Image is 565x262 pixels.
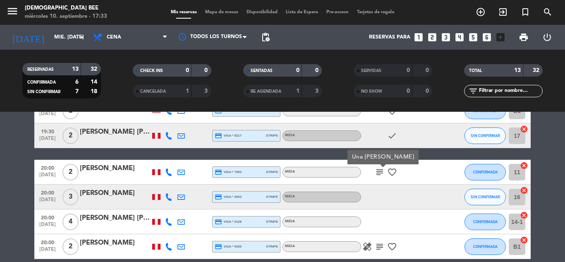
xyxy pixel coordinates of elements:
span: visa * 8217 [215,132,242,139]
strong: 0 [204,67,209,73]
i: cancel [520,125,528,133]
button: menu [6,5,19,20]
input: Filtrar por nombre... [478,87,542,96]
i: favorite_border [387,167,397,177]
span: Tarjetas de regalo [353,10,399,14]
button: CONFIRMADA [464,164,506,180]
span: CONFIRMADA [473,170,498,174]
span: CONFIRMADA [27,80,56,84]
span: [DATE] [37,111,58,120]
i: add_circle_outline [476,7,486,17]
i: subject [375,167,385,177]
span: Disponibilidad [242,10,282,14]
i: favorite_border [387,242,397,252]
span: 20:00 [37,212,58,222]
span: Mesa [285,134,295,137]
strong: 0 [426,88,431,94]
span: 4 [62,214,79,230]
i: credit_card [215,218,222,226]
span: [DATE] [37,136,58,145]
span: Mesa [285,170,295,173]
span: [DATE] [37,172,58,182]
span: 2 [62,238,79,255]
button: SIN CONFIRMAR [464,189,506,205]
i: menu [6,5,19,17]
strong: 32 [91,66,99,72]
span: [DATE] [37,222,58,231]
span: visa * 5420 [215,243,242,250]
span: SIN CONFIRMAR [471,133,500,138]
span: 19:30 [37,126,58,136]
i: looks_5 [468,32,479,43]
span: print [519,32,529,42]
i: looks_6 [481,32,492,43]
span: 20:00 [37,163,58,172]
i: [DATE] [6,28,50,46]
strong: 0 [186,67,189,73]
span: Mesa [285,245,295,248]
div: [PERSON_NAME] [80,163,150,174]
i: arrow_drop_down [77,32,87,42]
span: NO SHOW [361,89,382,94]
div: miércoles 10. septiembre - 17:33 [25,12,107,21]
span: 2 [62,127,79,144]
i: credit_card [215,193,222,201]
i: credit_card [215,168,222,176]
span: SIN CONFIRMAR [471,195,500,199]
div: LOG OUT [535,25,559,50]
div: [DEMOGRAPHIC_DATA] Bee [25,4,107,12]
span: CONFIRMADA [473,244,498,249]
i: power_settings_new [542,32,552,42]
i: credit_card [215,243,222,250]
div: [PERSON_NAME] [PERSON_NAME] [80,127,150,137]
span: stripe [266,219,278,224]
i: looks_two [427,32,438,43]
span: stripe [266,244,278,249]
span: SERVIDAS [361,69,381,73]
button: CONFIRMADA [464,214,506,230]
span: 20:00 [37,237,58,247]
strong: 1 [296,88,299,94]
span: TOTAL [469,69,482,73]
i: cancel [520,161,528,170]
strong: 0 [296,67,299,73]
div: [PERSON_NAME] [80,238,150,248]
strong: 13 [72,66,79,72]
span: RE AGENDADA [251,89,281,94]
i: looks_3 [441,32,451,43]
span: 20:00 [37,187,58,197]
strong: 0 [315,67,320,73]
span: pending_actions [261,32,271,42]
span: RESERVADAS [27,67,54,72]
strong: 3 [204,88,209,94]
i: check [387,131,397,141]
strong: 3 [315,88,320,94]
strong: 6 [75,79,79,85]
div: Una [PERSON_NAME] [352,153,414,161]
span: SIN CONFIRMAR [27,90,60,94]
span: stripe [266,194,278,200]
i: add_box [495,32,506,43]
strong: 1 [186,88,189,94]
span: Mesa [285,195,295,198]
strong: 0 [407,88,410,94]
i: cancel [520,236,528,244]
span: CONFIRMADA [473,219,498,224]
span: Barra [285,109,296,112]
span: [DATE] [37,197,58,207]
button: SIN CONFIRMAR [464,127,506,144]
span: Mis reservas [167,10,201,14]
i: credit_card [215,132,222,139]
strong: 13 [514,67,521,73]
i: search [543,7,553,17]
div: [PERSON_NAME] [PERSON_NAME] [80,213,150,224]
span: visa * 7653 [215,168,242,176]
span: Reservas para [369,34,410,40]
strong: 0 [407,67,410,73]
div: [PERSON_NAME] [80,188,150,199]
span: stripe [266,169,278,175]
span: CANCELADA [140,89,166,94]
span: visa * 0128 [215,218,242,226]
span: Lista de Espera [282,10,322,14]
i: cancel [520,211,528,219]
